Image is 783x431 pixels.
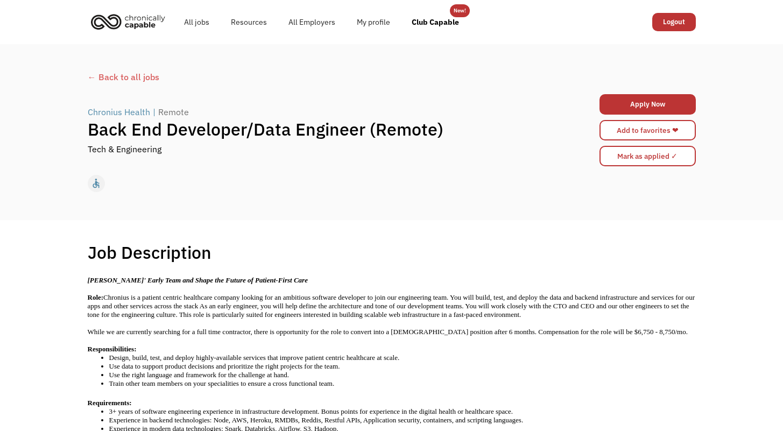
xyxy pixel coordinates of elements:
a: All Employers [278,5,346,39]
a: home [88,10,173,33]
a: Club Capable [401,5,470,39]
div: Tech & Engineering [88,143,161,156]
div: New! [454,4,466,17]
p: While we are currently searching for a full time contractor, there is opportunity for the role to... [88,328,696,336]
div: Chronius Health [88,105,150,118]
img: Chronically Capable logo [88,10,168,33]
li: Use data to support product decisions and prioritize the right projects for the team. [109,362,696,371]
a: All jobs [173,5,220,39]
a: Apply Now [599,94,696,115]
a: Add to favorites ❤ [599,120,696,140]
li: Design, build, test, and deploy highly-available services that improve patient centric healthcare... [109,354,696,362]
a: ← Back to all jobs [88,70,696,83]
a: Resources [220,5,278,39]
div: | [153,105,156,118]
a: Chronius Health|Remote [88,105,192,118]
form: Mark as applied form [599,143,696,169]
h1: Back End Developer/Data Engineer (Remote) [88,118,544,140]
li: Train other team members on your specialities to ensure a cross functional team. [109,379,696,388]
div: Remote [158,105,189,118]
strong: Role: [88,293,104,301]
strong: Responsibilities: [88,345,138,353]
p: Chronius is a patient centric healthcare company looking for an ambitious software developer to j... [88,293,696,319]
li: 3+ years of software engineering experience in infrastructure development. Bonus points for exper... [109,407,696,416]
strong: Requirements: [88,399,132,407]
div: accessible [90,175,102,192]
a: Logout [652,13,696,31]
li: Experience in backend technologies: Node, AWS, Heroku, RMDBs, Reddis, Restful APIs, Application s... [109,416,696,425]
input: Mark as applied ✓ [599,146,696,166]
a: My profile [346,5,401,39]
li: Use the right language and framework for the challenge at hand. [109,371,696,379]
em: [PERSON_NAME]' Early Team and Shape the Future of Patient-First Care [88,276,310,284]
h1: Job Description [88,242,211,263]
